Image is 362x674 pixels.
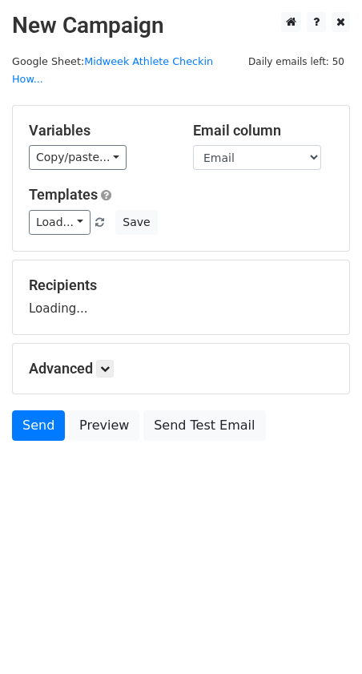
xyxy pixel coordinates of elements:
a: Send Test Email [143,410,265,441]
a: Copy/paste... [29,145,127,170]
small: Google Sheet: [12,55,213,86]
a: Templates [29,186,98,203]
a: Preview [69,410,139,441]
a: Midweek Athlete Checkin How... [12,55,213,86]
h2: New Campaign [12,12,350,39]
h5: Email column [193,122,333,139]
div: Loading... [29,276,333,318]
h5: Recipients [29,276,333,294]
a: Load... [29,210,90,235]
span: Daily emails left: 50 [243,53,350,71]
h5: Variables [29,122,169,139]
h5: Advanced [29,360,333,377]
a: Send [12,410,65,441]
button: Save [115,210,157,235]
a: Daily emails left: 50 [243,55,350,67]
